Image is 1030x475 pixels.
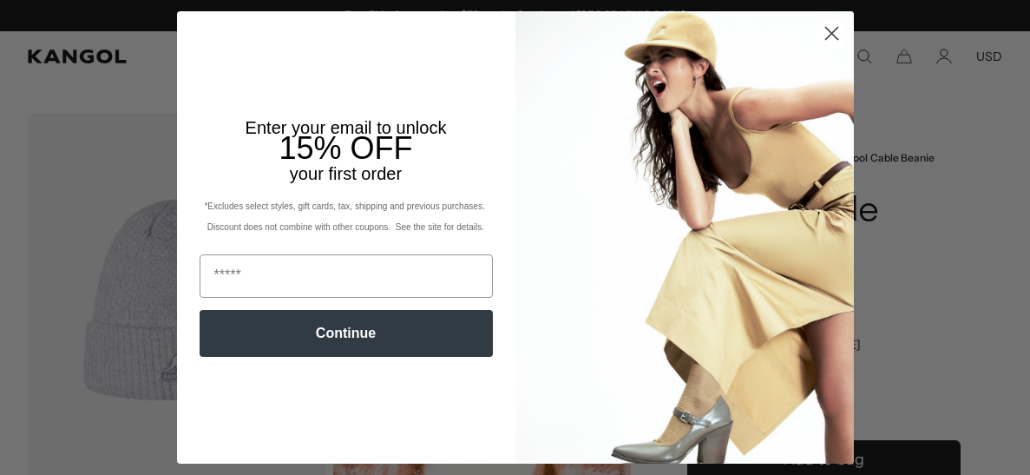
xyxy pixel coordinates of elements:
[279,130,412,166] span: 15% OFF
[246,118,447,137] span: Enter your email to unlock
[200,310,493,357] button: Continue
[515,11,854,463] img: 93be19ad-e773-4382-80b9-c9d740c9197f.jpeg
[817,18,847,49] button: Close dialog
[200,254,493,298] input: Email
[204,201,487,232] span: *Excludes select styles, gift cards, tax, shipping and previous purchases. Discount does not comb...
[290,164,402,183] span: your first order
